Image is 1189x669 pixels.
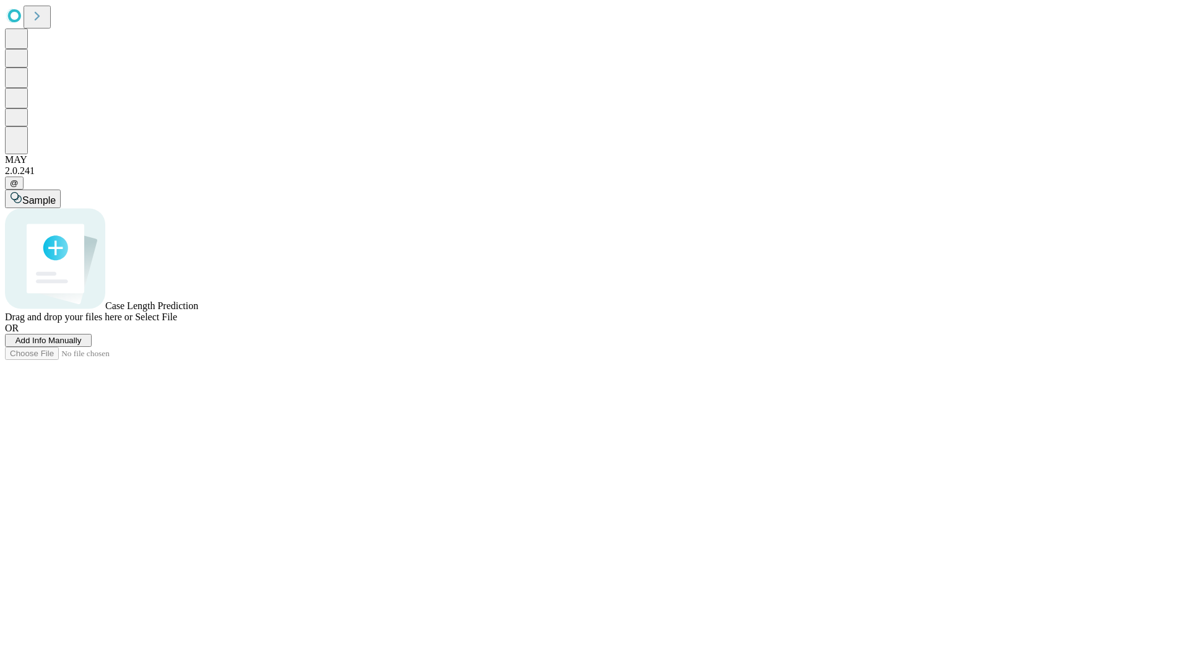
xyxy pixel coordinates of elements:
div: MAY [5,154,1184,165]
span: Select File [135,312,177,322]
div: 2.0.241 [5,165,1184,177]
button: Sample [5,190,61,208]
button: @ [5,177,24,190]
span: Case Length Prediction [105,300,198,311]
button: Add Info Manually [5,334,92,347]
span: Sample [22,195,56,206]
span: OR [5,323,19,333]
span: Drag and drop your files here or [5,312,133,322]
span: @ [10,178,19,188]
span: Add Info Manually [15,336,82,345]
